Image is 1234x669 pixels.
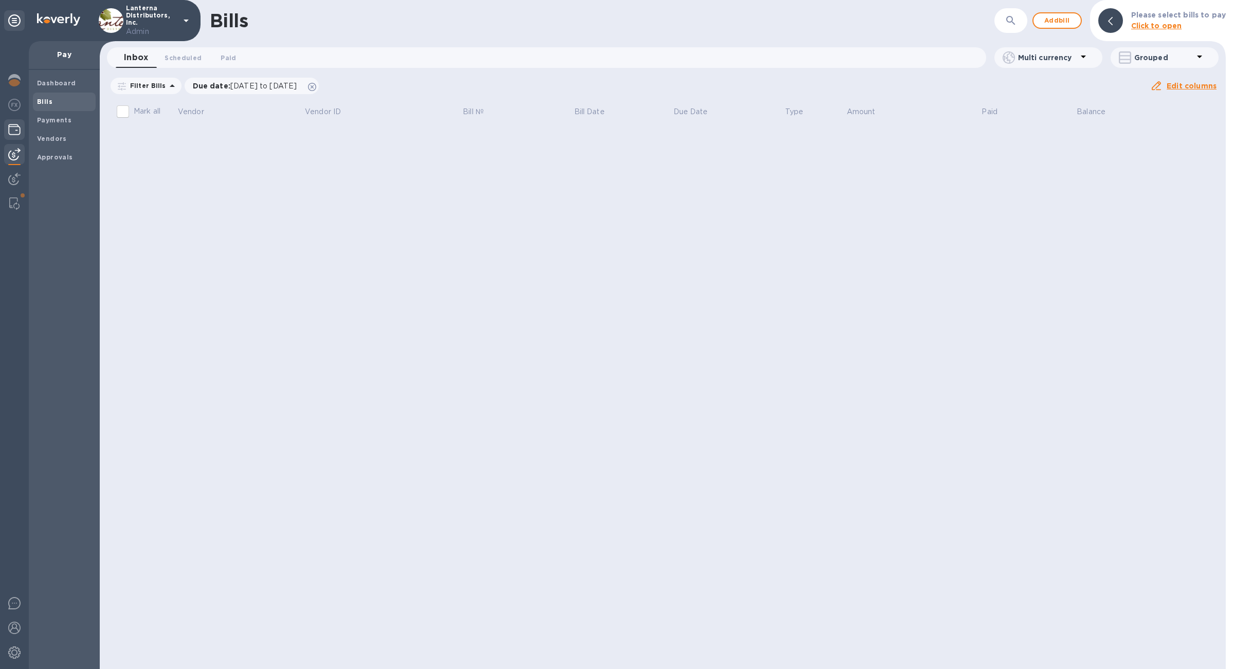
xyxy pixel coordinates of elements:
span: Paid [221,52,236,63]
p: Multi currency [1018,52,1077,63]
p: Amount [847,106,876,117]
img: Logo [37,13,80,26]
p: Filter Bills [126,81,166,90]
b: Payments [37,116,71,124]
b: Bills [37,98,52,105]
p: Mark all [134,106,160,117]
span: Balance [1077,106,1119,117]
p: Paid [982,106,997,117]
span: Bill № [463,106,497,117]
b: Please select bills to pay [1131,11,1226,19]
span: Amount [847,106,889,117]
p: Type [785,106,804,117]
img: Foreign exchange [8,99,21,111]
span: Vendor ID [305,106,354,117]
span: Inbox [124,50,148,65]
p: Balance [1077,106,1105,117]
b: Vendors [37,135,67,142]
span: Vendor [178,106,217,117]
h1: Bills [210,10,248,31]
p: Grouped [1134,52,1193,63]
u: Edit columns [1167,82,1217,90]
p: Admin [126,26,177,37]
span: [DATE] to [DATE] [230,82,297,90]
p: Vendor [178,106,204,117]
b: Approvals [37,153,73,161]
span: Scheduled [165,52,202,63]
b: Click to open [1131,22,1182,30]
b: Dashboard [37,79,76,87]
div: Unpin categories [4,10,25,31]
p: Due date : [193,81,302,91]
p: Pay [37,49,92,60]
p: Due Date [674,106,708,117]
img: Wallets [8,123,21,136]
p: Vendor ID [305,106,341,117]
span: Add bill [1042,14,1073,27]
p: Bill № [463,106,484,117]
button: Addbill [1032,12,1082,29]
div: Due date:[DATE] to [DATE] [185,78,319,94]
p: Bill Date [574,106,605,117]
span: Paid [982,106,1011,117]
p: Lanterna Distributors, Inc. [126,5,177,37]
